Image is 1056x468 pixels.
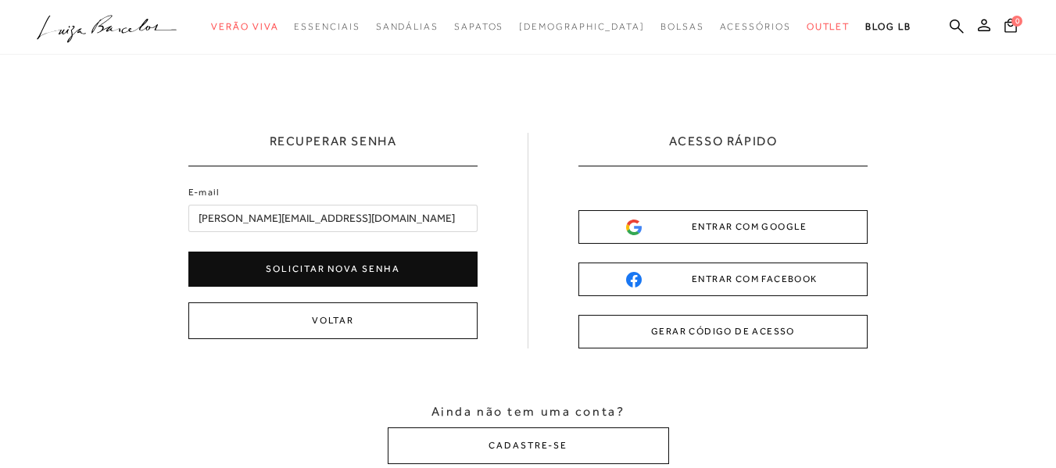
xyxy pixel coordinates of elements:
[720,21,791,32] span: Acessórios
[519,21,645,32] span: [DEMOGRAPHIC_DATA]
[578,263,868,296] button: ENTRAR COM FACEBOOK
[807,13,850,41] a: categoryNavScreenReaderText
[454,21,503,32] span: Sapatos
[865,21,911,32] span: BLOG LB
[294,13,360,41] a: categoryNavScreenReaderText
[626,271,820,288] div: ENTRAR COM FACEBOOK
[211,21,278,32] span: Verão Viva
[270,133,397,166] h1: Recuperar Senha
[188,205,478,232] input: E-mail
[626,219,820,235] div: ENTRAR COM GOOGLE
[519,13,645,41] a: noSubCategoriesText
[660,21,704,32] span: Bolsas
[865,13,911,41] a: BLOG LB
[431,403,625,420] span: Ainda não tem uma conta?
[388,427,669,464] button: CADASTRE-SE
[376,21,439,32] span: Sandálias
[376,13,439,41] a: categoryNavScreenReaderText
[720,13,791,41] a: categoryNavScreenReaderText
[294,21,360,32] span: Essenciais
[578,315,868,348] button: GERAR CÓDIGO DE ACESSO
[1000,17,1022,38] button: 0
[211,13,278,41] a: categoryNavScreenReaderText
[1011,16,1022,27] span: 0
[669,133,778,166] h2: ACESSO RÁPIDO
[188,252,478,287] button: Solicitar nova senha
[454,13,503,41] a: categoryNavScreenReaderText
[660,13,704,41] a: categoryNavScreenReaderText
[578,210,868,244] button: ENTRAR COM GOOGLE
[188,185,220,200] label: E-mail
[807,21,850,32] span: Outlet
[188,302,478,339] button: Voltar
